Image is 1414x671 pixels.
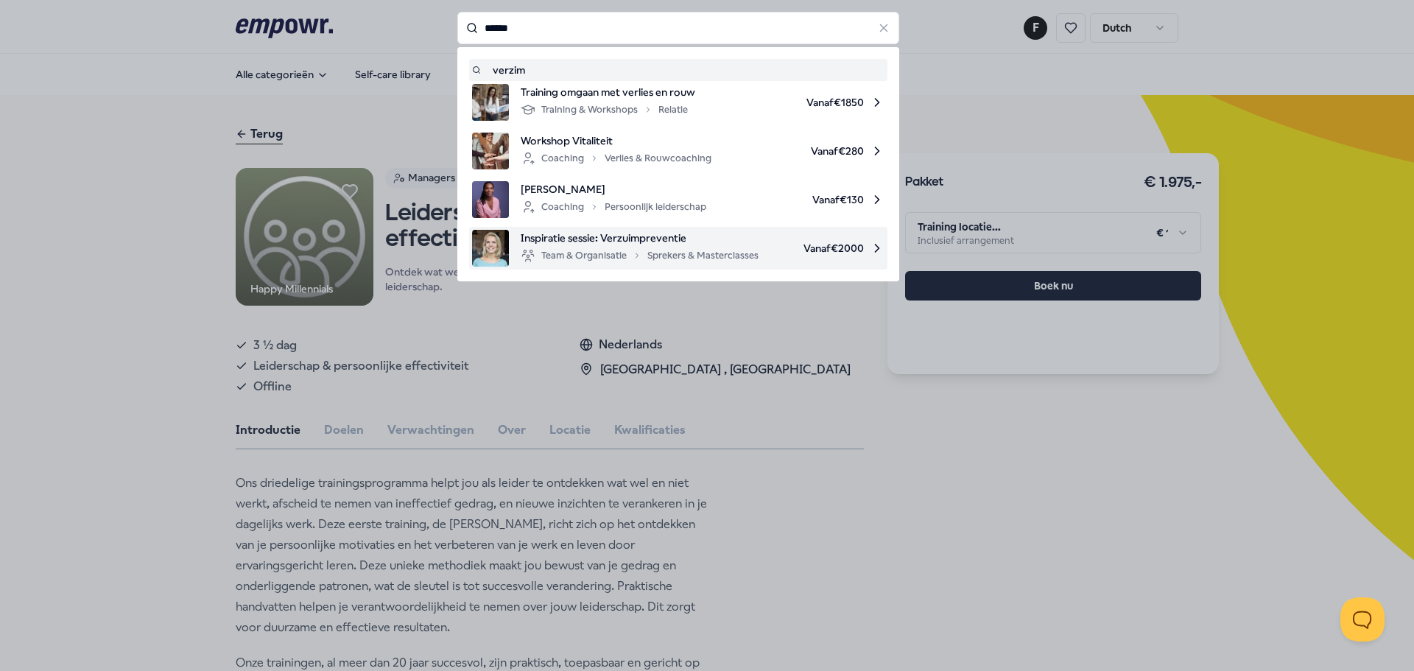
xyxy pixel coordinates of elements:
[472,84,509,121] img: product image
[472,230,884,267] a: product imageInspiratie sessie: VerzuimpreventieTeam & OrganisatieSprekers & MasterclassesVanaf€2000
[718,181,884,218] span: Vanaf € 130
[1340,597,1385,642] iframe: Help Scout Beacon - Open
[472,84,884,121] a: product imageTraining omgaan met verlies en rouwTraining & WorkshopsRelatieVanaf€1850
[472,133,884,169] a: product imageWorkshop VitaliteitCoachingVerlies & RouwcoachingVanaf€280
[472,62,884,78] a: verzim
[472,133,509,169] img: product image
[472,230,509,267] img: product image
[521,84,695,100] span: Training omgaan met verlies en rouw
[521,150,711,167] div: Coaching Verlies & Rouwcoaching
[472,181,509,218] img: product image
[521,247,759,264] div: Team & Organisatie Sprekers & Masterclasses
[521,230,759,246] span: Inspiratie sessie: Verzuimpreventie
[521,198,706,216] div: Coaching Persoonlijk leiderschap
[723,133,884,169] span: Vanaf € 280
[521,101,688,119] div: Training & Workshops Relatie
[457,12,899,44] input: Search for products, categories or subcategories
[770,230,884,267] span: Vanaf € 2000
[707,84,884,121] span: Vanaf € 1850
[521,133,711,149] span: Workshop Vitaliteit
[521,181,706,197] span: [PERSON_NAME]
[472,181,884,218] a: product image[PERSON_NAME]CoachingPersoonlijk leiderschapVanaf€130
